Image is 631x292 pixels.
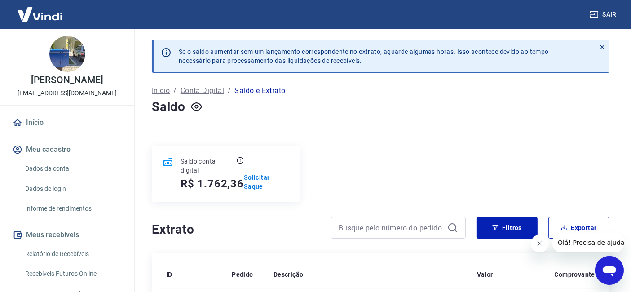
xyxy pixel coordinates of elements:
[181,85,224,96] a: Conta Digital
[166,270,172,279] p: ID
[152,221,320,239] h4: Extrato
[477,270,493,279] p: Valor
[11,0,69,28] img: Vindi
[11,140,124,159] button: Meu cadastro
[11,113,124,133] a: Início
[548,217,609,239] button: Exportar
[31,75,103,85] p: [PERSON_NAME]
[22,180,124,198] a: Dados de login
[228,85,231,96] p: /
[22,159,124,178] a: Dados da conta
[49,36,85,72] img: 881c6998-d313-4847-905b-e6ce19afbc84.jpeg
[531,234,549,252] iframe: Fechar mensagem
[339,221,444,234] input: Busque pelo número do pedido
[22,245,124,263] a: Relatório de Recebíveis
[152,85,170,96] a: Início
[477,217,538,239] button: Filtros
[234,85,285,96] p: Saldo e Extrato
[244,173,289,191] a: Solicitar Saque
[552,233,624,252] iframe: Mensagem da empresa
[181,157,235,175] p: Saldo conta digital
[274,270,304,279] p: Descrição
[595,256,624,285] iframe: Botão para abrir a janela de mensagens
[179,47,549,65] p: Se o saldo aumentar sem um lançamento correspondente no extrato, aguarde algumas horas. Isso acon...
[181,177,244,191] h5: R$ 1.762,36
[5,6,75,13] span: Olá! Precisa de ajuda?
[18,88,117,98] p: [EMAIL_ADDRESS][DOMAIN_NAME]
[22,199,124,218] a: Informe de rendimentos
[588,6,620,23] button: Sair
[22,265,124,283] a: Recebíveis Futuros Online
[11,225,124,245] button: Meus recebíveis
[173,85,177,96] p: /
[555,270,595,279] p: Comprovante
[232,270,253,279] p: Pedido
[152,98,185,116] h4: Saldo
